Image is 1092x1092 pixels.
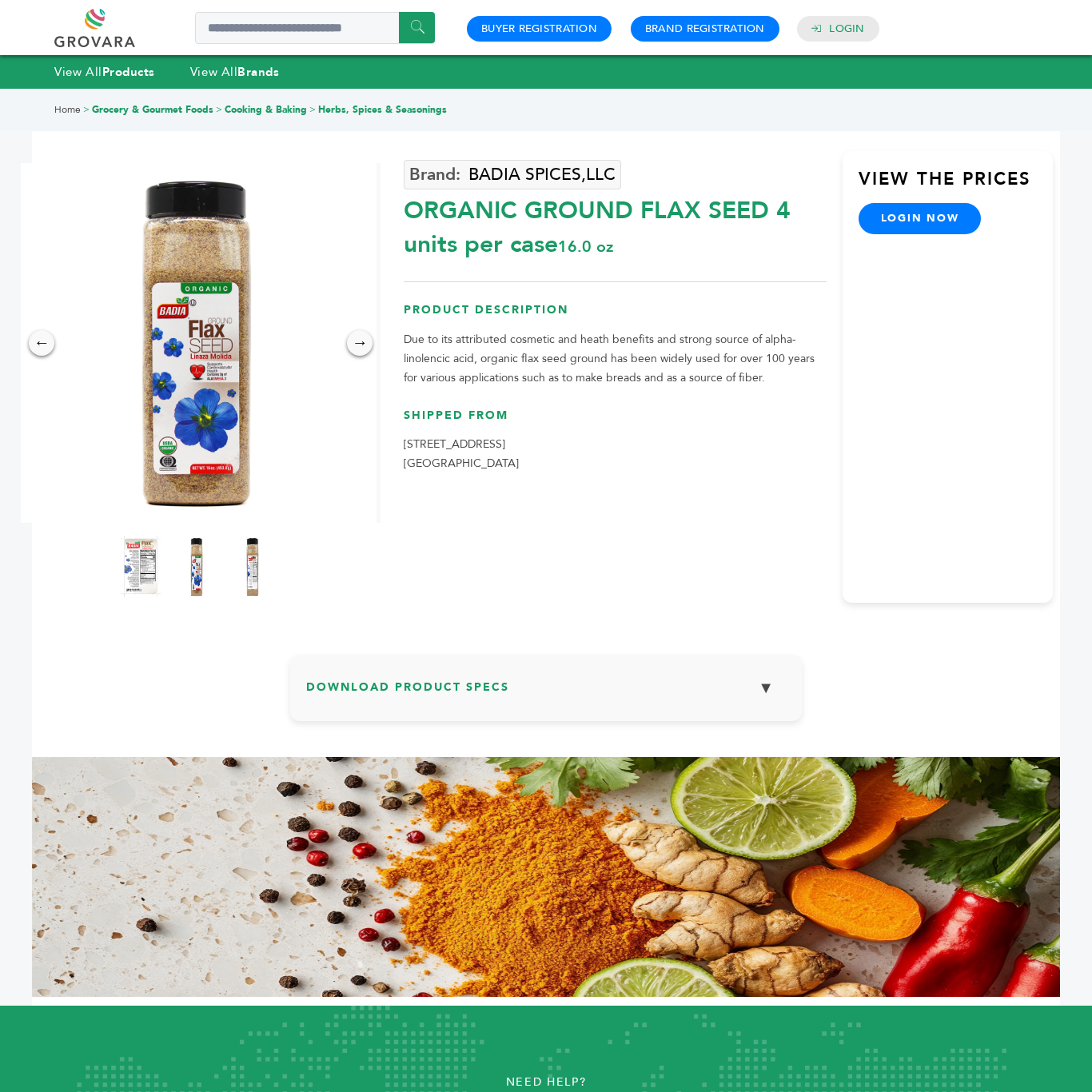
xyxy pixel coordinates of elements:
[404,160,621,189] a: BADIA SPICES,LLC
[481,22,597,36] a: Buyer Registration
[237,64,279,80] strong: Brands
[859,167,1054,204] h3: View the Prices
[404,435,826,473] p: [STREET_ADDRESS] [GEOGRAPHIC_DATA]
[177,535,217,599] img: ORGANIC GROUND FLAX SEED 4 units per case 16.0 oz
[859,203,982,233] a: login now
[54,103,81,116] a: Home
[347,330,373,356] div: →
[92,103,213,116] a: Grocery & Gourmet Foods
[558,236,613,257] span: 16.0 oz
[121,535,161,599] img: ORGANIC GROUND FLAX SEED 4 units per case 16.0 oz Product Label
[318,103,447,116] a: Herbs, Spices & Seasonings
[83,103,90,116] span: >
[829,22,864,36] a: Login
[216,103,222,116] span: >
[32,757,1060,997] img: Screenshot%202025-08-22%20at%2011.47.20_1.png
[29,330,54,356] div: ←
[17,163,377,523] img: ORGANIC GROUND FLAX SEED 4 units per case 16.0 oz
[746,671,786,705] button: ▼
[54,64,155,80] a: View AllProducts
[404,302,826,330] h3: Product Description
[195,12,435,44] input: Search a product or brand...
[404,330,826,388] p: Due to its attributed cosmetic and heath benefits and strong source of alpha-linolencic acid, org...
[190,64,280,80] a: View AllBrands
[233,535,273,599] img: ORGANIC GROUND FLAX SEED 4 units per case 16.0 oz
[404,408,826,436] h3: Shipped From
[102,64,155,80] strong: Products
[404,186,826,261] div: ORGANIC GROUND FLAX SEED 4 units per case
[306,671,786,717] h3: Download Product Specs
[225,103,307,116] a: Cooking & Baking
[309,103,316,116] span: >
[645,22,765,36] a: Brand Registration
